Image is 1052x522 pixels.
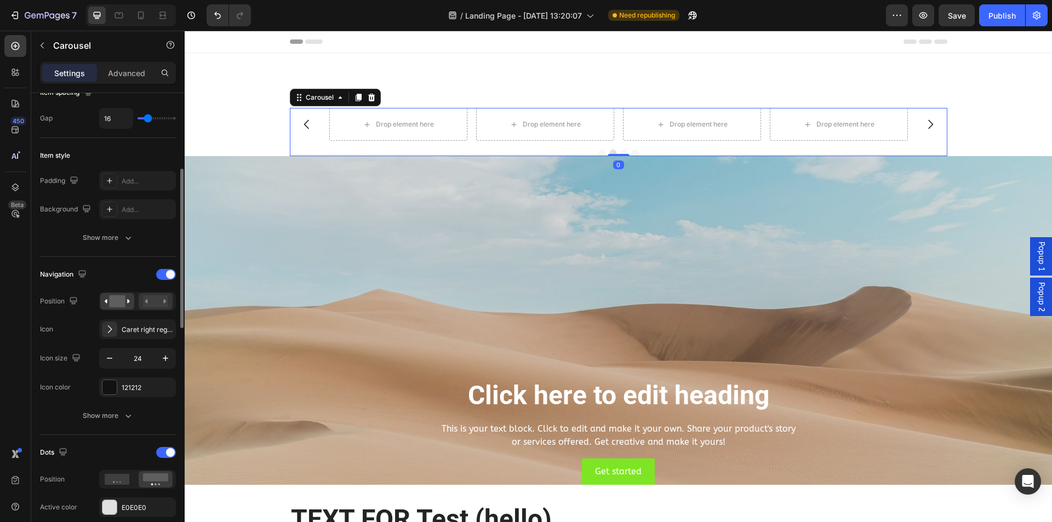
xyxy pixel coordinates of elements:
[83,232,134,243] div: Show more
[40,202,93,217] div: Background
[40,151,70,160] div: Item style
[10,117,26,125] div: 450
[4,4,82,26] button: 7
[40,382,71,392] div: Icon color
[100,108,133,128] input: Auto
[428,130,439,139] div: 0
[54,67,85,79] p: Settings
[988,10,1016,21] div: Publish
[397,428,470,454] a: Get started
[40,228,176,248] button: Show more
[939,4,975,26] button: Save
[948,11,966,20] span: Save
[72,9,77,22] p: 7
[105,472,763,506] h2: TEXT FOR Test (hello)
[40,445,70,460] div: Dots
[207,4,251,26] div: Undo/Redo
[632,89,690,98] div: Drop element here
[730,78,761,109] button: Carousel Next Arrow
[122,325,173,335] div: Caret right regular
[425,119,432,125] button: Dot
[436,119,443,125] button: Dot
[414,119,421,125] button: Dot
[40,502,77,512] div: Active color
[40,474,65,484] div: Position
[40,406,176,426] button: Show more
[53,39,146,52] p: Carousel
[465,10,582,21] span: Landing Page - [DATE] 13:20:07
[8,200,26,209] div: Beta
[979,4,1025,26] button: Publish
[122,205,173,215] div: Add...
[447,119,454,125] button: Dot
[122,176,173,186] div: Add...
[851,211,862,240] span: Popup 1
[122,383,173,393] div: 121212
[107,78,138,109] button: Carousel Back Arrow
[338,89,396,98] div: Drop element here
[40,324,53,334] div: Icon
[119,62,151,72] div: Carousel
[851,251,862,281] span: Popup 2
[1015,468,1041,495] div: Open Intercom Messenger
[40,267,89,282] div: Navigation
[619,10,675,20] span: Need republishing
[40,294,80,309] div: Position
[460,10,463,21] span: /
[83,410,134,421] div: Show more
[410,434,457,448] div: Get started
[191,89,249,98] div: Drop element here
[40,113,53,123] div: Gap
[122,503,173,513] div: E0E0E0
[485,89,543,98] div: Drop element here
[40,174,81,188] div: Padding
[40,351,83,366] div: Icon size
[108,67,145,79] p: Advanced
[185,31,1052,522] iframe: To enrich screen reader interactions, please activate Accessibility in Grammarly extension settings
